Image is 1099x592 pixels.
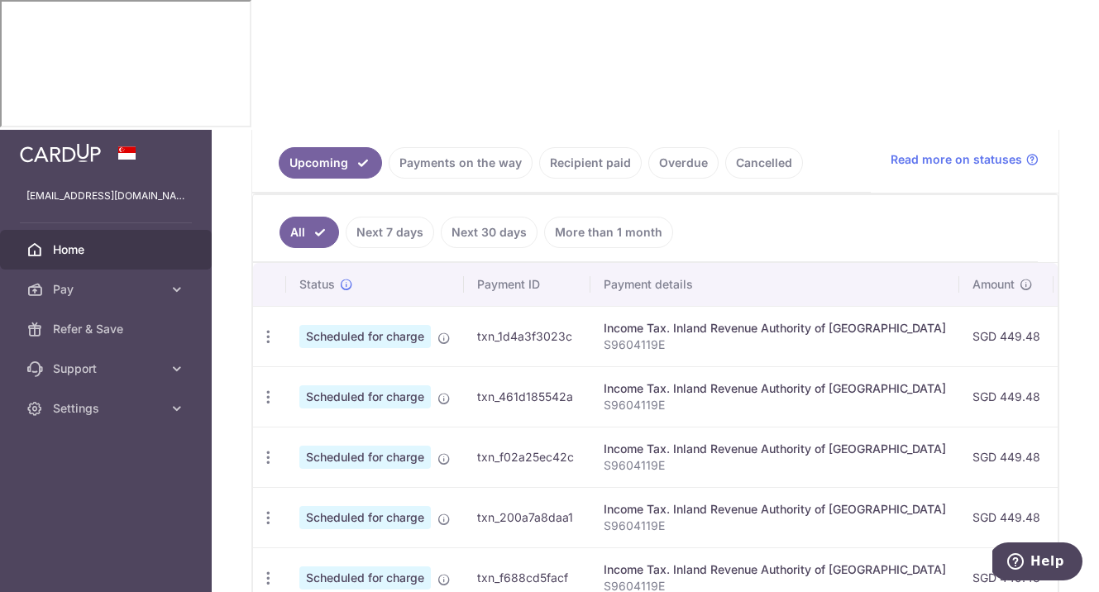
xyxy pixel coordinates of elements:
[959,487,1054,547] td: SGD 449.48
[891,151,1022,168] span: Read more on statuses
[299,566,431,590] span: Scheduled for charge
[464,427,590,487] td: txn_f02a25ec42c
[992,542,1082,584] iframe: Opens a widget where you can find more information
[604,441,946,457] div: Income Tax. Inland Revenue Authority of [GEOGRAPHIC_DATA]
[539,147,642,179] a: Recipient paid
[648,147,719,179] a: Overdue
[346,217,434,248] a: Next 7 days
[604,561,946,578] div: Income Tax. Inland Revenue Authority of [GEOGRAPHIC_DATA]
[389,147,533,179] a: Payments on the way
[53,321,162,337] span: Refer & Save
[604,320,946,337] div: Income Tax. Inland Revenue Authority of [GEOGRAPHIC_DATA]
[464,487,590,547] td: txn_200a7a8daa1
[299,385,431,408] span: Scheduled for charge
[544,217,673,248] a: More than 1 month
[891,151,1039,168] a: Read more on statuses
[959,427,1054,487] td: SGD 449.48
[604,501,946,518] div: Income Tax. Inland Revenue Authority of [GEOGRAPHIC_DATA]
[26,188,185,204] p: [EMAIL_ADDRESS][DOMAIN_NAME]
[280,217,339,248] a: All
[464,263,590,306] th: Payment ID
[279,147,382,179] a: Upcoming
[53,360,162,377] span: Support
[299,325,431,348] span: Scheduled for charge
[53,400,162,417] span: Settings
[604,337,946,353] p: S9604119E
[604,397,946,413] p: S9604119E
[604,518,946,534] p: S9604119E
[972,276,1015,293] span: Amount
[53,281,162,298] span: Pay
[604,380,946,397] div: Income Tax. Inland Revenue Authority of [GEOGRAPHIC_DATA]
[299,276,335,293] span: Status
[441,217,538,248] a: Next 30 days
[590,263,959,306] th: Payment details
[53,241,162,258] span: Home
[959,306,1054,366] td: SGD 449.48
[299,506,431,529] span: Scheduled for charge
[20,143,101,163] img: CardUp
[959,366,1054,427] td: SGD 449.48
[299,446,431,469] span: Scheduled for charge
[464,306,590,366] td: txn_1d4a3f3023c
[725,147,803,179] a: Cancelled
[604,457,946,474] p: S9604119E
[464,366,590,427] td: txn_461d185542a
